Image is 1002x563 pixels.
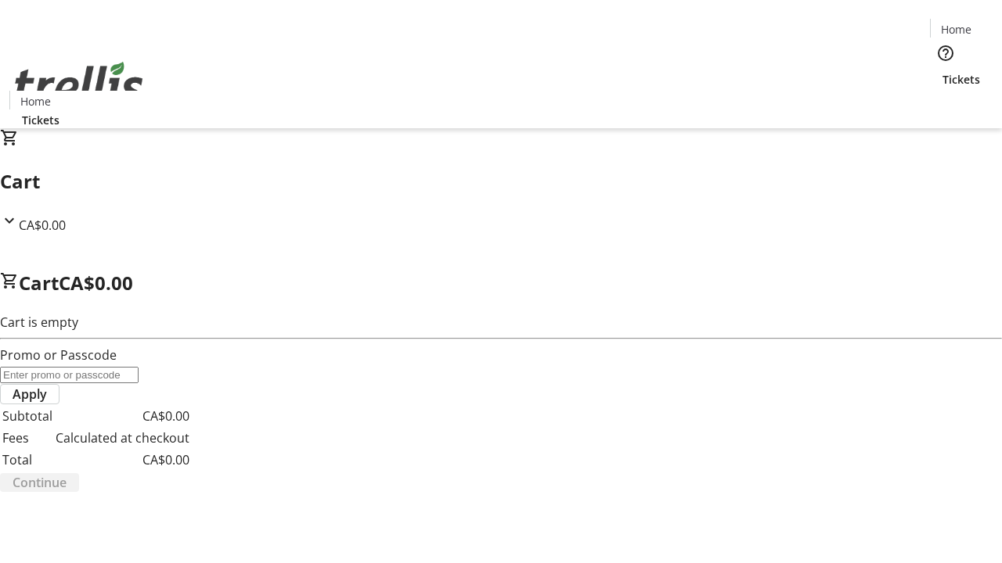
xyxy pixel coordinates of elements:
[55,406,190,426] td: CA$0.00
[2,450,53,470] td: Total
[943,71,980,88] span: Tickets
[55,428,190,448] td: Calculated at checkout
[941,21,971,38] span: Home
[9,112,72,128] a: Tickets
[2,428,53,448] td: Fees
[20,93,51,109] span: Home
[22,112,59,128] span: Tickets
[10,93,60,109] a: Home
[59,270,133,296] span: CA$0.00
[930,88,961,119] button: Cart
[2,406,53,426] td: Subtotal
[931,21,981,38] a: Home
[19,217,66,234] span: CA$0.00
[55,450,190,470] td: CA$0.00
[9,45,149,123] img: Orient E2E Organization qZZYhsQYOi's Logo
[930,38,961,69] button: Help
[930,71,993,88] a: Tickets
[13,385,47,403] span: Apply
